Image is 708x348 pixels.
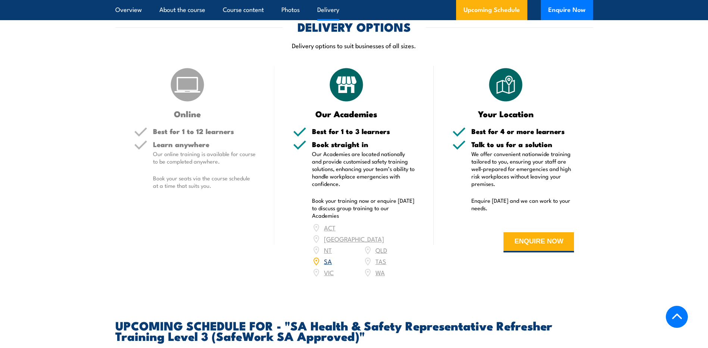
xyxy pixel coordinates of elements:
h3: Online [134,109,241,118]
h5: Best for 4 or more learners [471,128,574,135]
p: We offer convenient nationwide training tailored to you, ensuring your staff are well-prepared fo... [471,150,574,187]
h5: Talk to us for a solution [471,141,574,148]
h5: Learn anywhere [153,141,256,148]
p: Our online training is available for course to be completed anywhere. [153,150,256,165]
h2: UPCOMING SCHEDULE FOR - "SA Health & Safety Representative Refresher Training Level 3 (SafeWork S... [115,320,593,341]
p: Delivery options to suit businesses of all sizes. [115,41,593,50]
p: Our Academies are located nationally and provide customised safety training solutions, enhancing ... [312,150,415,187]
h3: Our Academies [293,109,400,118]
h5: Best for 1 to 3 learners [312,128,415,135]
p: Book your seats via the course schedule at a time that suits you. [153,174,256,189]
button: ENQUIRE NOW [503,232,574,252]
h2: DELIVERY OPTIONS [297,21,411,32]
a: SA [324,257,332,265]
h3: Your Location [452,109,559,118]
h5: Best for 1 to 12 learners [153,128,256,135]
h5: Book straight in [312,141,415,148]
p: Enquire [DATE] and we can work to your needs. [471,197,574,212]
p: Book your training now or enquire [DATE] to discuss group training to our Academies [312,197,415,219]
